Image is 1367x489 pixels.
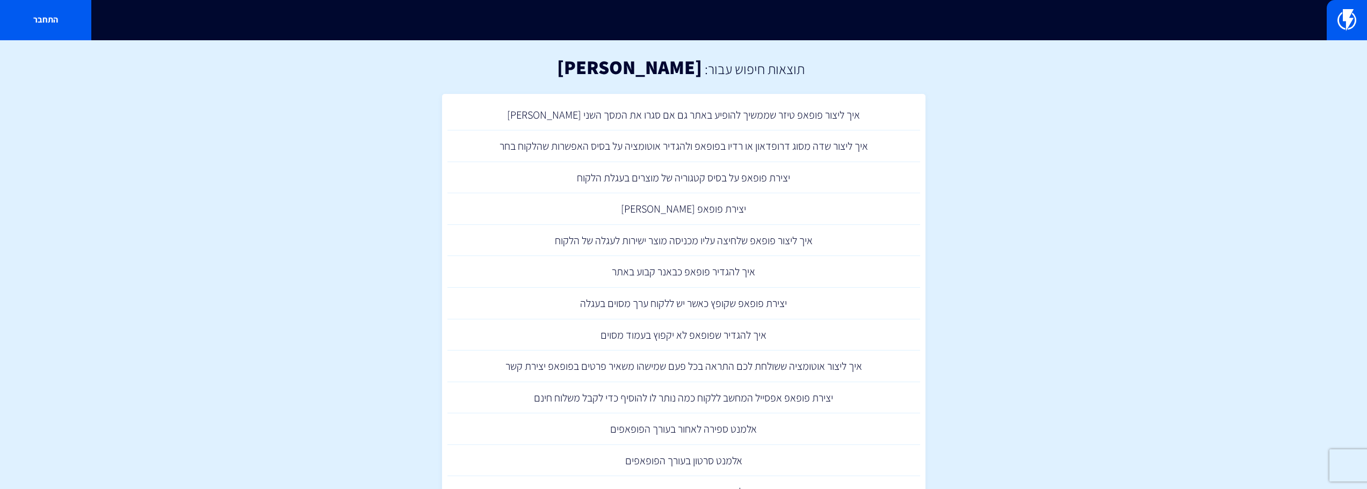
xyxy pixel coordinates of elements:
[447,99,920,131] a: איך ליצור פופאפ טיזר שממשיך להופיע באתר גם אם סגרו את המסך השני [PERSON_NAME]
[447,351,920,382] a: איך ליצור אוטומציה ששולחת לכם התראה בכל פעם שמישהו משאיר פרטים בפופאפ יצירת קשר
[447,445,920,477] a: אלמנט סרטון בעורך הפופאפים
[447,413,920,445] a: אלמנט ספירה לאחור בעורך הפופאפים
[447,130,920,162] a: איך ליצור שדה מסוג דרופדאון או רדיו בפופאפ ולהגדיר אוטומציה על בסיס האפשרות שהלקוח בחר
[447,288,920,319] a: יצירת פופאפ שקופץ כאשר יש ללקוח ערך מסוים בעגלה
[447,256,920,288] a: איך להגדיר פופאפ כבאנר קבוע באתר
[447,319,920,351] a: איך להגדיר שפופאפ לא יקפוץ בעמוד מסוים
[702,61,805,77] h2: תוצאות חיפוש עבור:
[557,56,702,78] h1: [PERSON_NAME]
[447,225,920,257] a: איך ליצור פופאפ שלחיצה עליו מכניסה מוצר ישירות לעגלה של הלקוח
[447,162,920,194] a: יצירת פופאפ על בסיס קטגוריה של מוצרים בעגלת הלקוח
[447,382,920,414] a: יצירת פופאפ אפסייל המחשב ללקוח כמה נותר לו להוסיף כדי לקבל משלוח חינם
[447,193,920,225] a: יצירת פופאפ [PERSON_NAME]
